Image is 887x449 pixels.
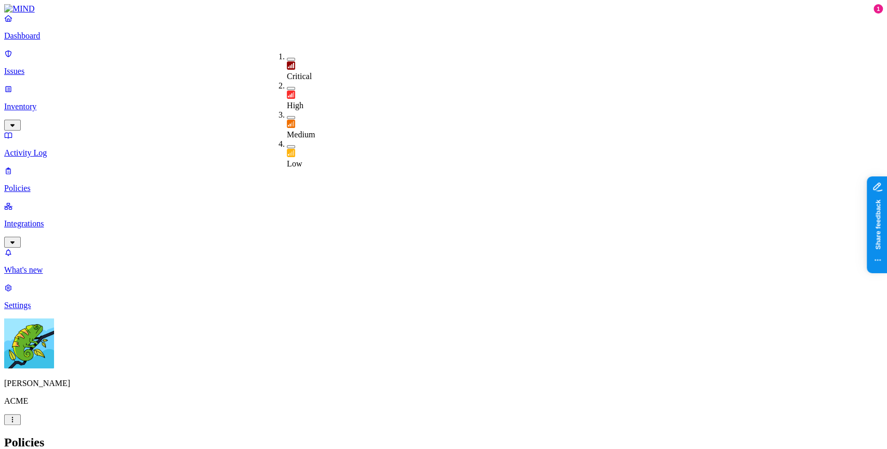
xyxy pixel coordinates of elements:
p: Issues [4,67,883,76]
span: Critical [287,72,312,81]
a: Activity Log [4,131,883,158]
a: Policies [4,166,883,193]
p: Inventory [4,102,883,111]
img: severity-low [287,149,295,157]
p: ACME [4,396,883,406]
p: Dashboard [4,31,883,41]
img: severity-medium [287,120,295,128]
span: High [287,101,303,110]
img: MIND [4,4,35,14]
a: Issues [4,49,883,76]
img: severity-high [287,91,295,99]
a: What's new [4,248,883,275]
p: What's new [4,265,883,275]
a: MIND [4,4,883,14]
p: Integrations [4,219,883,228]
p: Settings [4,301,883,310]
span: Medium [287,130,315,139]
a: Settings [4,283,883,310]
img: Yuval Meshorer [4,318,54,368]
p: Policies [4,184,883,193]
img: severity-critical [287,61,295,70]
span: Low [287,159,302,168]
a: Dashboard [4,14,883,41]
div: 1 [873,4,883,14]
p: [PERSON_NAME] [4,379,883,388]
a: Inventory [4,84,883,129]
p: Activity Log [4,148,883,158]
a: Integrations [4,201,883,246]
